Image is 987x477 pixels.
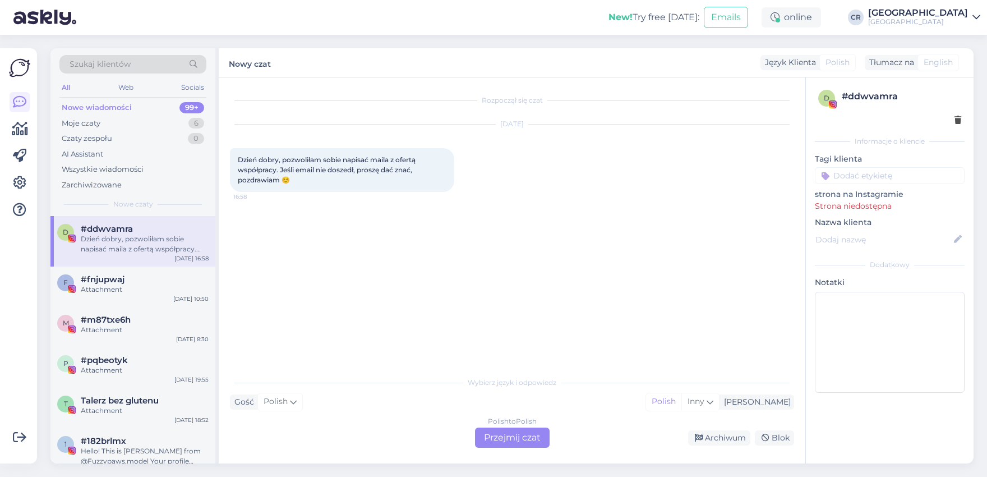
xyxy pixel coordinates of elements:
[815,136,965,146] div: Informacje o kliencie
[81,446,209,466] div: Hello! This is [PERSON_NAME] from @Fuzzypaws.model Your profile caught our eye We are a world Fam...
[81,355,128,365] span: #pqbeotyk
[9,57,30,79] img: Askly Logo
[63,319,69,327] span: m
[188,133,204,144] div: 0
[815,200,965,212] p: Strona niedostępna
[62,149,103,160] div: AI Assistant
[868,8,980,26] a: [GEOGRAPHIC_DATA][GEOGRAPHIC_DATA]
[81,315,131,325] span: #m87txe6h
[62,133,112,144] div: Czaty zespołu
[868,17,968,26] div: [GEOGRAPHIC_DATA]
[230,95,794,106] div: Rozpoczął się czat
[64,400,68,408] span: T
[81,285,209,295] div: Attachment
[608,11,699,24] div: Try free [DATE]:
[63,278,68,287] span: f
[704,7,748,28] button: Emails
[924,57,953,68] span: English
[81,325,209,335] div: Attachment
[81,365,209,375] div: Attachment
[174,416,209,424] div: [DATE] 18:52
[64,440,67,448] span: 1
[720,396,791,408] div: [PERSON_NAME]
[868,8,968,17] div: [GEOGRAPHIC_DATA]
[174,375,209,384] div: [DATE] 19:55
[688,430,750,446] div: Archiwum
[815,260,965,270] div: Dodatkowy
[63,228,68,236] span: d
[755,430,794,446] div: Blok
[113,199,153,209] span: Nowe czaty
[230,119,794,129] div: [DATE]
[688,396,704,406] span: Inny
[848,10,864,25] div: CR
[59,80,72,95] div: All
[62,164,144,175] div: Wszystkie wiadomości
[229,55,271,70] label: Nowy czat
[762,7,821,27] div: online
[62,180,122,191] div: Zarchiwizowane
[865,57,914,68] div: Tłumacz na
[475,428,550,448] div: Przejmij czat
[81,224,133,234] span: #ddwvamra
[233,192,275,201] span: 16:58
[230,396,254,408] div: Gość
[176,335,209,343] div: [DATE] 8:30
[646,393,681,410] div: Polish
[815,189,965,200] p: strona na Instagramie
[81,234,209,254] div: Dzień dobry, pozwoliłam sobie napisać maila z ofertą współpracy. Jeśli email nie doszedł, proszę ...
[62,102,132,113] div: Nowe wiadomości
[608,12,633,22] b: New!
[842,90,961,103] div: # ddwvamra
[179,80,206,95] div: Socials
[230,378,794,388] div: Wybierz język i odpowiedz
[815,233,952,246] input: Dodaj nazwę
[264,396,288,408] span: Polish
[238,155,417,184] span: Dzień dobry, pozwoliłam sobie napisać maila z ofertą współpracy. Jeśli email nie doszedł, proszę ...
[825,57,850,68] span: Polish
[760,57,816,68] div: Język Klienta
[81,396,159,406] span: Talerz bez glutenu
[81,406,209,416] div: Attachment
[179,102,204,113] div: 99+
[81,274,124,285] span: #fnjupwaj
[173,295,209,303] div: [DATE] 10:50
[815,167,965,184] input: Dodać etykietę
[824,94,829,102] span: d
[63,359,68,368] span: p
[188,118,204,129] div: 6
[116,80,136,95] div: Web
[815,217,965,228] p: Nazwa klienta
[62,118,100,129] div: Moje czaty
[81,436,126,446] span: #182brlmx
[174,254,209,263] div: [DATE] 16:58
[488,416,537,426] div: Polish to Polish
[70,58,131,70] span: Szukaj klientów
[815,277,965,288] p: Notatki
[815,153,965,165] p: Tagi klienta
